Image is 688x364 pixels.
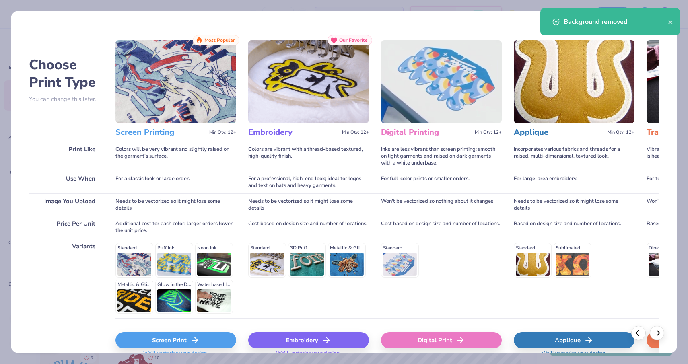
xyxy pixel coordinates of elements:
[608,130,634,135] span: Min Qty: 12+
[248,332,369,348] div: Embroidery
[29,239,103,318] div: Variants
[204,37,235,43] span: Most Popular
[342,130,369,135] span: Min Qty: 12+
[514,40,634,123] img: Applique
[248,40,369,123] img: Embroidery
[248,193,369,216] div: Needs to be vectorized so it might lose some details
[339,37,368,43] span: Our Favorite
[381,193,502,216] div: Won't be vectorized so nothing about it changes
[514,193,634,216] div: Needs to be vectorized so it might lose some details
[514,127,604,138] h3: Applique
[115,127,206,138] h3: Screen Printing
[668,17,674,27] button: close
[381,127,472,138] h3: Digital Printing
[29,193,103,216] div: Image You Upload
[29,142,103,171] div: Print Like
[29,96,103,103] p: You can change this later.
[209,130,236,135] span: Min Qty: 12+
[248,216,369,239] div: Cost based on design size and number of locations.
[29,216,103,239] div: Price Per Unit
[538,350,610,362] span: We'll vectorize your design.
[273,350,344,362] span: We'll vectorize your design.
[248,142,369,171] div: Colors are vibrant with a thread-based textured, high-quality finish.
[248,171,369,193] div: For a professional, high-end look; ideal for logos and text on hats and heavy garments.
[514,216,634,239] div: Based on design size and number of locations.
[381,216,502,239] div: Cost based on design size and number of locations.
[115,332,236,348] div: Screen Print
[248,127,339,138] h3: Embroidery
[381,171,502,193] div: For full-color prints or smaller orders.
[115,193,236,216] div: Needs to be vectorized so it might lose some details
[29,171,103,193] div: Use When
[115,216,236,239] div: Additional cost for each color; larger orders lower the unit price.
[29,56,103,91] h2: Choose Print Type
[475,130,502,135] span: Min Qty: 12+
[514,142,634,171] div: Incorporates various fabrics and threads for a raised, multi-dimensional, textured look.
[115,142,236,171] div: Colors will be very vibrant and slightly raised on the garment's surface.
[381,332,502,348] div: Digital Print
[514,171,634,193] div: For large-area embroidery.
[115,171,236,193] div: For a classic look or large order.
[115,40,236,123] img: Screen Printing
[514,332,634,348] div: Applique
[140,350,211,362] span: We'll vectorize your design.
[564,17,668,27] div: Background removed
[381,40,502,123] img: Digital Printing
[381,142,502,171] div: Inks are less vibrant than screen printing; smooth on light garments and raised on dark garments ...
